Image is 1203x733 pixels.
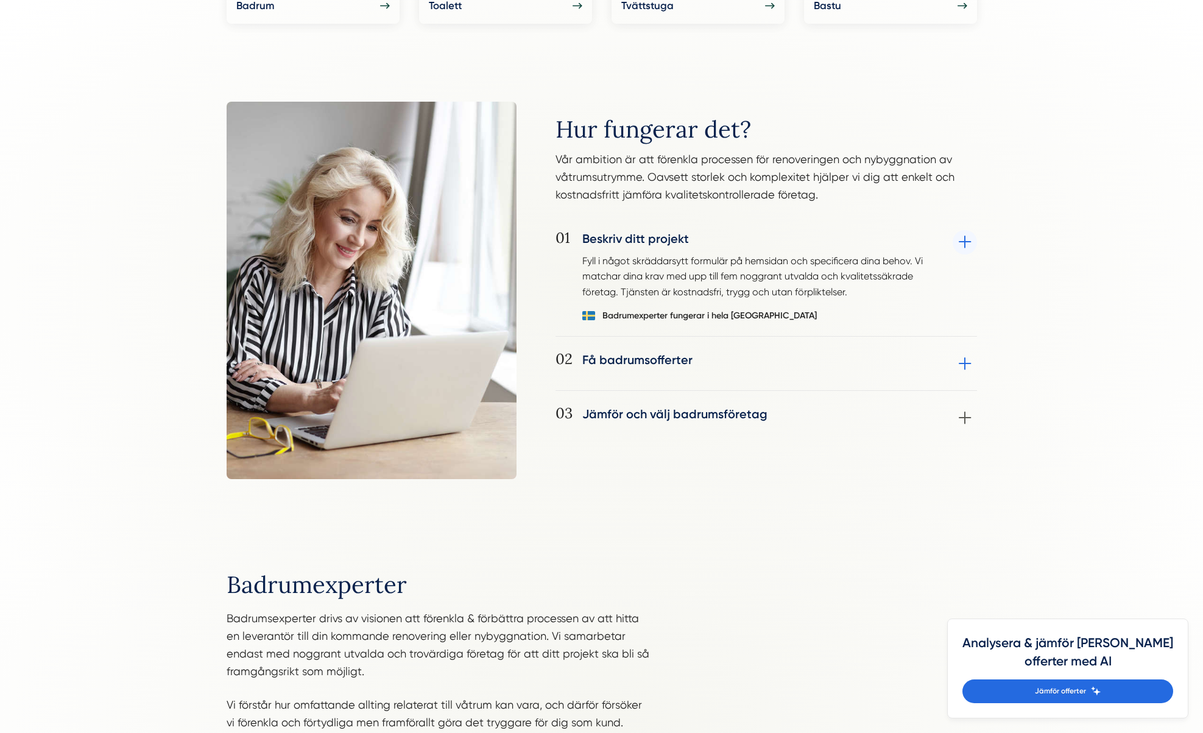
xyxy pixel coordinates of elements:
h4: Analysera & jämför [PERSON_NAME] offerter med AI [962,634,1173,679]
h2: Badrumexperter [227,552,652,606]
p: Badrumsexperter drivs av visionen att förenkla & förbättra processen av att hitta en leverantör t... [227,606,652,686]
span: Jämför offerter [1035,686,1086,697]
img: Badrumexperter [227,102,517,479]
p: Vår ambition är att förenkla processen för renoveringen och nybyggnation av våtrumsutrymme. Oavse... [556,150,977,209]
iframe: Badrumsexperter [681,552,976,718]
h2: Hur fungerar det? [556,116,977,150]
a: Jämför offerter [962,679,1173,703]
